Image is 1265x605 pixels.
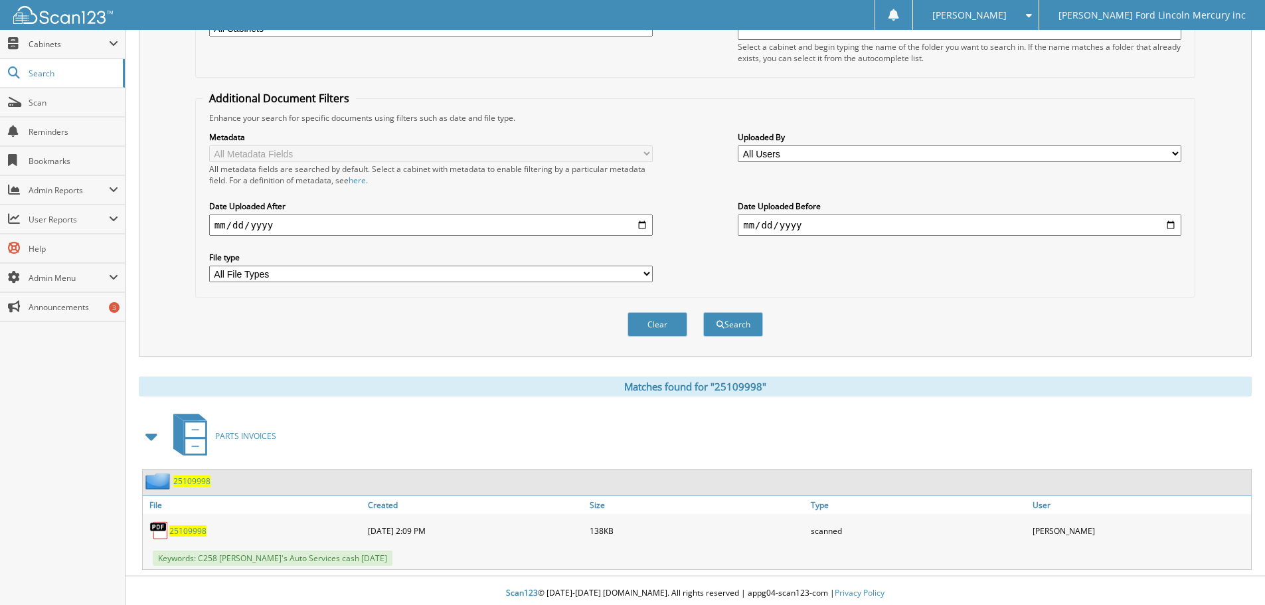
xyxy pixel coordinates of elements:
span: Scan123 [506,587,538,598]
a: Privacy Policy [835,587,885,598]
div: All metadata fields are searched by default. Select a cabinet with metadata to enable filtering b... [209,163,653,186]
div: scanned [807,517,1029,544]
input: start [209,215,653,236]
button: Search [703,312,763,337]
span: User Reports [29,214,109,225]
input: end [738,215,1181,236]
label: Metadata [209,131,653,143]
a: Type [807,496,1029,514]
div: [PERSON_NAME] [1029,517,1251,544]
a: here [349,175,366,186]
span: [PERSON_NAME] [932,11,1007,19]
a: User [1029,496,1251,514]
span: PARTS INVOICES [215,430,276,442]
a: PARTS INVOICES [165,410,276,462]
div: Enhance your search for specific documents using filters such as date and file type. [203,112,1188,124]
span: Help [29,243,118,254]
div: Matches found for "25109998" [139,377,1252,396]
span: Reminders [29,126,118,137]
span: Bookmarks [29,155,118,167]
span: Keywords: C258 [PERSON_NAME]'s Auto Services cash [DATE] [153,551,392,566]
div: [DATE] 2:09 PM [365,517,586,544]
label: Uploaded By [738,131,1181,143]
iframe: Chat Widget [1199,541,1265,605]
img: folder2.png [145,473,173,489]
a: 25109998 [169,525,207,537]
label: Date Uploaded Before [738,201,1181,212]
a: Size [586,496,808,514]
span: Announcements [29,302,118,313]
span: [PERSON_NAME] Ford Lincoln Mercury inc [1058,11,1246,19]
legend: Additional Document Filters [203,91,356,106]
span: Admin Reports [29,185,109,196]
span: Scan [29,97,118,108]
label: Date Uploaded After [209,201,653,212]
button: Clear [628,312,687,337]
span: Cabinets [29,39,109,50]
span: Admin Menu [29,272,109,284]
div: Select a cabinet and begin typing the name of the folder you want to search in. If the name match... [738,41,1181,64]
div: 3 [109,302,120,313]
a: File [143,496,365,514]
div: 138KB [586,517,808,544]
a: Created [365,496,586,514]
img: scan123-logo-white.svg [13,6,113,24]
img: PDF.png [149,521,169,541]
a: 25109998 [173,475,211,487]
label: File type [209,252,653,263]
span: Search [29,68,116,79]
